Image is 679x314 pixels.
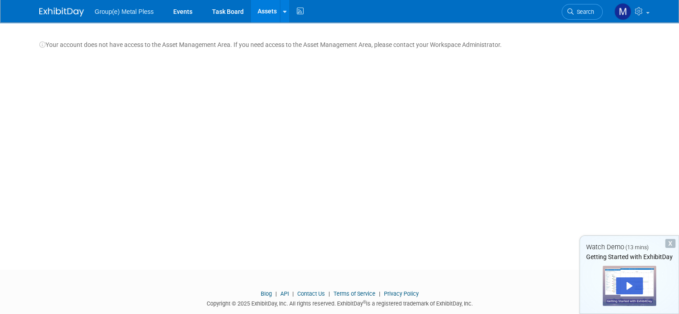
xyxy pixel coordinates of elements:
a: Contact Us [297,290,325,297]
span: | [377,290,383,297]
img: Maxime MARTIN [614,3,631,20]
sup: ® [363,300,366,305]
span: (13 mins) [625,244,649,251]
div: Your account does not have access to the Asset Management Area. If you need access to the Asset M... [39,31,640,49]
img: ExhibitDay [39,8,84,17]
span: | [326,290,332,297]
span: | [273,290,279,297]
span: Group(e) Metal Pless [95,8,154,15]
div: Watch Demo [580,243,679,252]
a: Search [562,4,603,20]
a: Privacy Policy [384,290,419,297]
div: Getting Started with ExhibitDay [580,252,679,261]
div: Dismiss [665,239,675,248]
span: | [290,290,296,297]
a: Terms of Service [333,290,375,297]
a: API [280,290,289,297]
div: Play [616,277,643,294]
a: Blog [261,290,272,297]
span: Search [574,8,594,15]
